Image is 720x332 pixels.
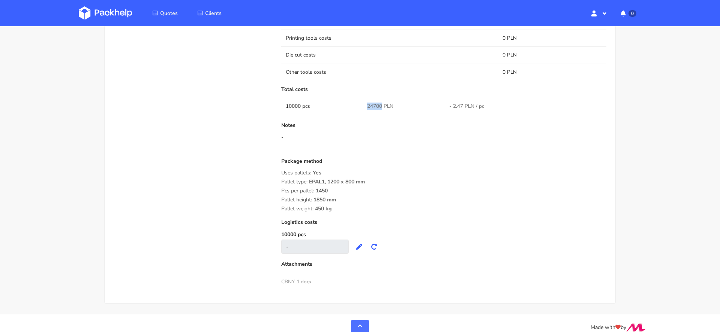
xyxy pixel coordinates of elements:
[281,219,606,231] div: Logistics costs
[143,6,187,20] a: Quotes
[79,6,132,20] img: Dashboard
[281,196,312,203] span: Pallet height:
[615,6,641,20] button: 0
[281,278,312,285] a: CBNY-1.docx
[281,134,606,141] div: -
[281,169,311,176] span: Uses pallets:
[188,6,231,20] a: Clients
[448,103,484,110] span: ~ 2.47 PLN / pc
[281,261,312,267] p: Attachments
[160,10,178,17] span: Quotes
[367,103,393,110] span: 24700 PLN
[313,196,336,209] span: 1850 mm
[205,10,222,17] span: Clients
[281,98,363,115] td: 10000 pcs
[628,10,636,17] span: 0
[316,187,328,200] span: 1450
[281,187,314,194] span: Pcs per pallet:
[281,240,349,254] div: -
[281,86,606,92] p: Total costs
[281,122,606,128] p: Notes
[315,205,331,218] span: 450 kg
[367,240,382,253] button: Recalculate
[281,158,606,170] div: Package method
[281,178,307,185] span: Pallet type:
[281,46,498,63] td: Die cut costs
[498,30,606,46] td: 0 PLN
[281,64,498,80] td: Other tools costs
[281,30,498,46] td: Printing tools costs
[309,178,365,191] span: EPAL1, 1200 x 800 mm
[281,231,306,238] label: 10000 pcs
[313,169,321,182] span: Yes
[352,240,367,253] button: Edit
[69,323,651,332] div: Made with by
[498,64,606,80] td: 0 PLN
[626,323,646,332] img: Move Closer
[281,205,313,212] span: Pallet weight:
[498,46,606,63] td: 0 PLN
